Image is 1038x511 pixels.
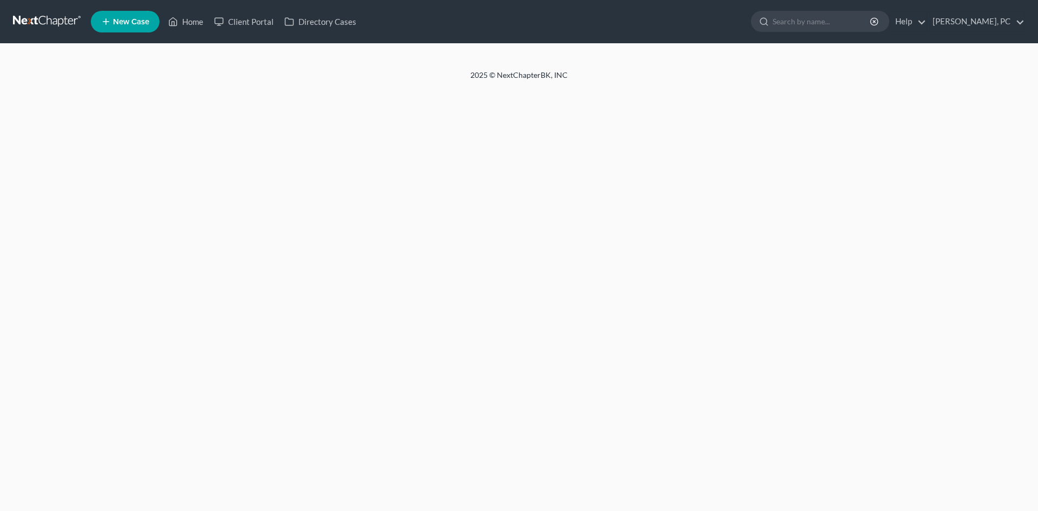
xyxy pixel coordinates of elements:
span: New Case [113,18,149,26]
a: Directory Cases [279,12,362,31]
input: Search by name... [773,11,871,31]
div: 2025 © NextChapterBK, INC [211,70,827,89]
a: Help [890,12,926,31]
a: Home [163,12,209,31]
a: [PERSON_NAME], PC [927,12,1024,31]
a: Client Portal [209,12,279,31]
